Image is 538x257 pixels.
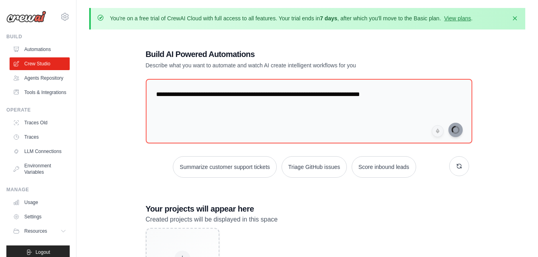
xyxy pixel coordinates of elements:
[352,156,416,178] button: Score inbound leads
[6,107,70,113] div: Operate
[35,249,50,255] span: Logout
[10,43,70,56] a: Automations
[449,156,469,176] button: Get new suggestions
[432,125,444,137] button: Click to speak your automation idea
[146,61,413,69] p: Describe what you want to automate and watch AI create intelligent workflows for you
[6,33,70,40] div: Build
[146,214,469,225] p: Created projects will be displayed in this space
[10,57,70,70] a: Crew Studio
[146,203,469,214] h3: Your projects will appear here
[10,86,70,99] a: Tools & Integrations
[320,15,337,22] strong: 7 days
[10,159,70,179] a: Environment Variables
[10,131,70,143] a: Traces
[110,14,473,22] p: You're on a free trial of CrewAI Cloud with full access to all features. Your trial ends in , aft...
[444,15,471,22] a: View plans
[173,156,276,178] button: Summarize customer support tickets
[10,196,70,209] a: Usage
[6,11,46,23] img: Logo
[10,116,70,129] a: Traces Old
[10,145,70,158] a: LLM Connections
[10,225,70,237] button: Resources
[10,72,70,84] a: Agents Repository
[6,186,70,193] div: Manage
[146,49,413,60] h1: Build AI Powered Automations
[282,156,347,178] button: Triage GitHub issues
[10,210,70,223] a: Settings
[24,228,47,234] span: Resources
